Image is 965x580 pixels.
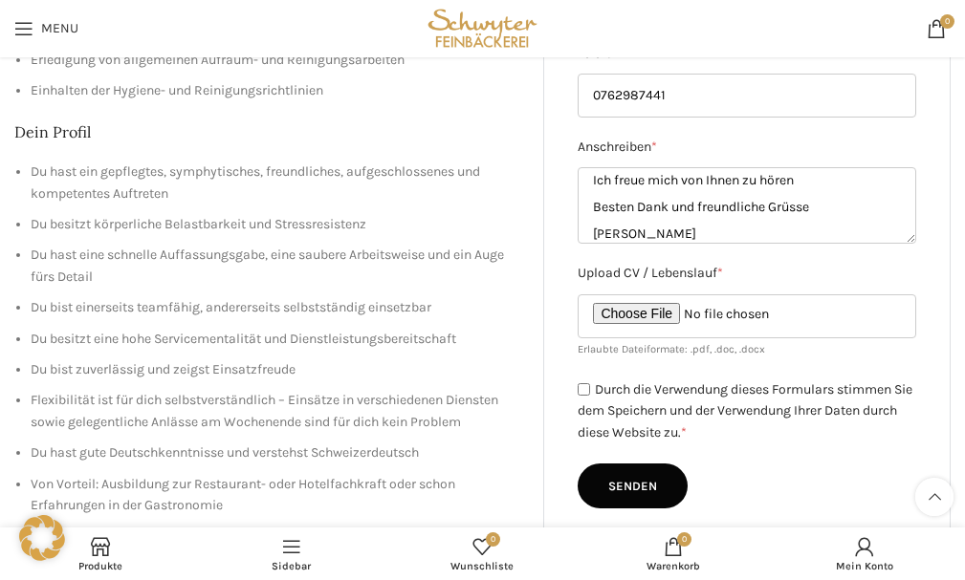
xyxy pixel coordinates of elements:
span: Produkte [14,560,186,572]
span: Warenkorb [587,560,759,572]
input: Senden [578,463,688,509]
div: Meine Wunschliste [387,532,579,575]
li: Du hast ein gepflegtes, symphytisches, freundliches, aufgeschlossenes und kompetentes Auftreten [31,161,515,204]
a: 0 Wunschliste [387,532,579,575]
li: Du besitzt eine hohe Servicementalität und Dienstleistungsbereitschaft [31,329,515,350]
li: Von Vorteil: Ausbildung zur Restaurant- oder Hotelfachkraft oder schon Erfahrungen in der Gastron... [31,474,515,517]
label: Durch die Verwendung dieses Formulars stimmen Sie dem Speichern und der Verwendung Ihrer Daten du... [578,381,912,441]
a: Produkte [5,532,196,575]
li: Du bist einerseits teamfähig, andererseits selbstständig einsetzbar [31,297,515,318]
span: 0 [677,532,691,547]
a: 0 [917,10,955,48]
span: Sidebar [206,560,378,572]
li: Du bist zuverlässig und zeigst Einsatzfreude [31,359,515,380]
li: Du besitzt körperliche Belastbarkeit und Stressresistenz [31,214,515,235]
a: Open mobile menu [5,10,88,48]
li: Erledigung von allgemeinen Aufräum- und Reinigungsarbeiten [31,50,515,71]
div: My cart [578,532,769,575]
li: Du hast gute Deutschkenntnisse und verstehst Schweizerdeutsch [31,442,515,463]
span: 0 [940,14,954,29]
a: Mein Konto [769,532,960,575]
li: Flexibilität ist für dich selbstverständlich – Einsätze in verschiedenen Diensten sowie gelegentl... [31,390,515,433]
a: Sidebar [196,532,387,575]
a: Site logo [424,19,541,35]
span: Menu [41,22,78,35]
li: Du hast eine schnelle Auffassungsgabe, eine saubere Arbeitsweise und ein Auge fürs Detail [31,245,515,288]
li: Von Vorteil: Führerschein [31,526,515,547]
small: Erlaubte Dateiformate: .pdf, .doc, .docx [578,343,765,355]
span: 0 [486,532,500,547]
span: Mein Konto [779,560,951,572]
a: 0 Warenkorb [578,532,769,575]
label: Anschreiben [578,137,916,158]
h2: Dein Profil [14,121,515,142]
li: Einhalten der Hygiene- und Reinigungsrichtlinien [31,80,515,101]
span: Wunschliste [397,560,569,572]
a: Scroll to top button [915,478,954,516]
label: Upload CV / Lebenslauf [578,263,916,284]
